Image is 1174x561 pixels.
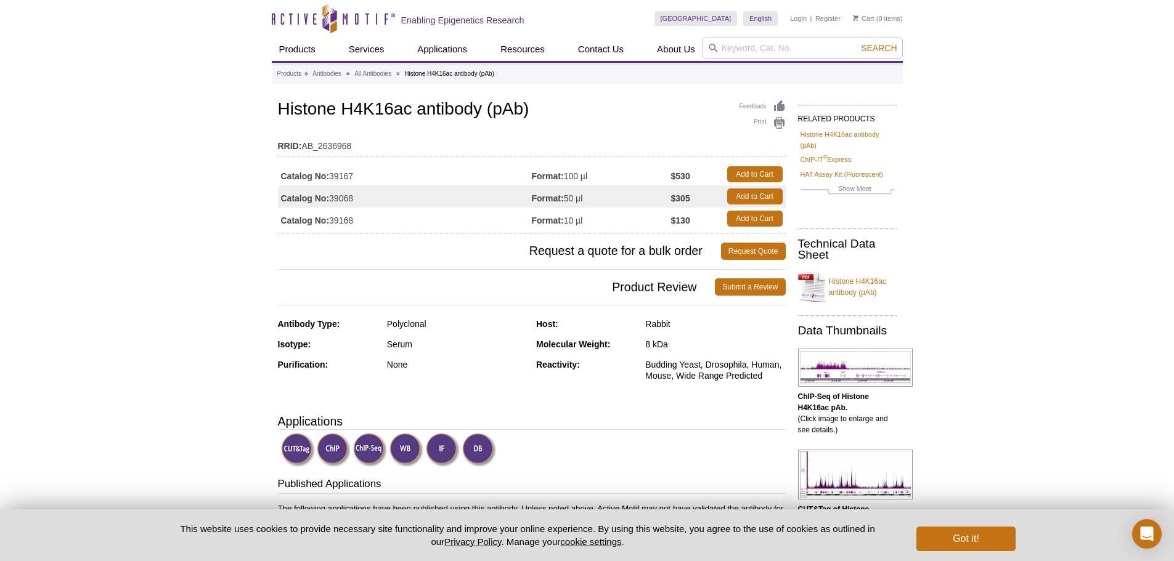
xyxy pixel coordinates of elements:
[650,38,703,61] a: About Us
[404,70,494,77] li: Histone H4K16ac antibody (pAb)
[916,527,1015,551] button: Got it!
[671,171,690,182] strong: $530
[278,319,340,329] strong: Antibody Type:
[353,433,387,467] img: ChIP-Seq Validated
[532,193,564,204] strong: Format:
[278,477,786,494] h3: Published Applications
[159,522,897,548] p: This website uses cookies to provide necessary site functionality and improve your online experie...
[801,154,852,165] a: ChIP-IT®Express
[281,171,330,182] strong: Catalog No:
[410,38,475,61] a: Applications
[532,163,671,185] td: 100 µl
[341,38,392,61] a: Services
[798,325,897,336] h2: Data Thumbnails
[727,166,783,182] a: Add to Cart
[645,359,785,381] div: Budding Yeast, Drosophila, Human, Mouse, Wide Range Predicted
[727,211,783,227] a: Add to Cart
[798,450,913,499] img: Histone H4K16ac antibody (pAb) tested by CUT&Tag.
[536,339,610,349] strong: Molecular Weight:
[671,193,690,204] strong: $305
[278,133,786,153] td: AB_2636968
[740,100,786,113] a: Feedback
[798,392,869,412] b: ChIP-Seq of Histone H4K16ac pAb.
[317,433,351,467] img: ChIP Validated
[727,188,783,204] a: Add to Cart
[801,169,884,180] a: HAT Assay Kit (Fluorescent)
[278,360,328,369] strong: Purification:
[671,215,690,226] strong: $130
[532,208,671,230] td: 10 µl
[801,183,894,197] a: Show More
[810,11,812,26] li: |
[798,238,897,260] h2: Technical Data Sheet
[740,116,786,130] a: Print
[853,11,903,26] li: (0 items)
[281,215,330,226] strong: Catalog No:
[1132,519,1162,549] div: Open Intercom Messenger
[798,391,897,435] p: (Click image to enlarge and see details.)
[654,11,738,26] a: [GEOGRAPHIC_DATA]
[462,433,496,467] img: Dot Blot Validated
[798,504,897,548] p: (Click image to enlarge and see details.)
[281,193,330,204] strong: Catalog No:
[346,70,350,77] li: »
[278,208,532,230] td: 39168
[645,339,785,350] div: 8 kDa
[536,319,558,329] strong: Host:
[278,185,532,208] td: 39068
[853,14,874,23] a: Cart
[823,155,828,161] sup: ®
[387,339,527,350] div: Serum
[389,433,423,467] img: Western Blot Validated
[798,268,897,305] a: Histone H4K16ac antibody (pAb)
[798,105,897,127] h2: RELATED PRODUCTS
[354,68,391,79] a: All Antibodies
[278,339,311,349] strong: Isotype:
[426,433,460,467] img: Immunofluorescence Validated
[277,68,301,79] a: Products
[444,536,501,547] a: Privacy Policy
[715,278,785,296] a: Submit a Review
[281,433,315,467] img: CUT&Tag Validated
[532,185,671,208] td: 50 µl
[396,70,400,77] li: »
[721,243,786,260] a: Request Quote
[645,318,785,329] div: Rabbit
[743,11,778,26] a: English
[278,140,302,151] strong: RRID:
[387,318,527,329] div: Polyclonal
[571,38,631,61] a: Contact Us
[536,360,580,369] strong: Reactivity:
[815,14,841,23] a: Register
[401,15,524,26] h2: Enabling Epigenetics Research
[798,505,870,525] b: CUT&Tag of Histone H4K16ac pAb.
[312,68,341,79] a: Antibodies
[857,42,900,54] button: Search
[798,349,913,387] img: Histone H4K16ac antibody (pAb) tested by ChIP-Seq.
[532,215,564,226] strong: Format:
[790,14,807,23] a: Login
[387,359,527,370] div: None
[801,129,894,151] a: Histone H4K16ac antibody (pAb)
[278,243,721,260] span: Request a quote for a bulk order
[703,38,903,59] input: Keyword, Cat. No.
[532,171,564,182] strong: Format:
[861,43,897,53] span: Search
[278,278,715,296] span: Product Review
[304,70,308,77] li: »
[560,536,621,547] button: cookie settings
[278,100,786,121] h1: Histone H4K16ac antibody (pAb)
[493,38,552,61] a: Resources
[278,412,786,430] h3: Applications
[272,38,323,61] a: Products
[853,15,858,21] img: Your Cart
[278,163,532,185] td: 39167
